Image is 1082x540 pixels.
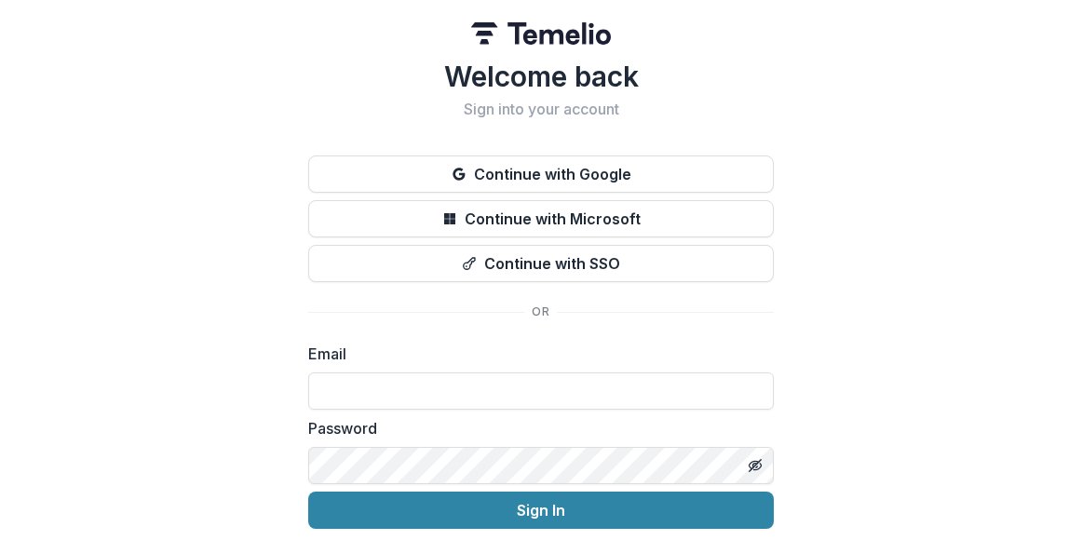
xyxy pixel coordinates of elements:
label: Email [308,343,763,365]
img: Temelio [471,22,611,45]
button: Continue with Microsoft [308,200,774,237]
label: Password [308,417,763,439]
button: Sign In [308,492,774,529]
button: Continue with Google [308,155,774,193]
button: Toggle password visibility [740,451,770,480]
button: Continue with SSO [308,245,774,282]
h1: Welcome back [308,60,774,93]
h2: Sign into your account [308,101,774,118]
